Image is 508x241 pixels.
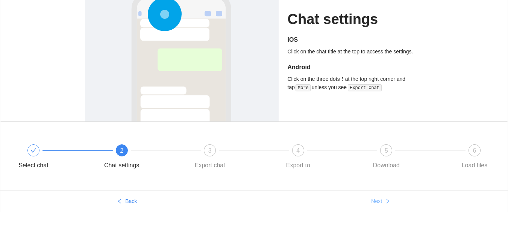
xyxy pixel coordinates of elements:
[18,159,48,171] div: Select chat
[340,76,345,82] b: ⋮
[453,144,496,171] div: 6Load files
[288,11,423,28] h1: Chat settings
[371,197,382,205] span: Next
[288,63,423,72] h5: Android
[30,147,36,153] span: check
[373,159,400,171] div: Download
[0,195,254,207] button: leftBack
[364,144,453,171] div: 5Download
[385,147,388,154] span: 5
[208,147,212,154] span: 3
[286,159,310,171] div: Export to
[100,144,188,171] div: 2Chat settings
[296,147,300,154] span: 4
[195,159,225,171] div: Export chat
[254,195,508,207] button: Nextright
[348,84,382,92] code: Export Chat
[385,199,390,205] span: right
[288,47,423,56] div: Click on the chat title at the top to access the settings.
[125,197,137,205] span: Back
[473,147,476,154] span: 6
[288,35,423,44] h5: iOS
[120,147,123,154] span: 2
[288,75,423,92] div: Click on the three dots at the top right corner and tap unless you see
[104,159,139,171] div: Chat settings
[117,199,122,205] span: left
[188,144,276,171] div: 3Export chat
[12,144,100,171] div: Select chat
[462,159,488,171] div: Load files
[276,144,365,171] div: 4Export to
[296,84,311,92] code: More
